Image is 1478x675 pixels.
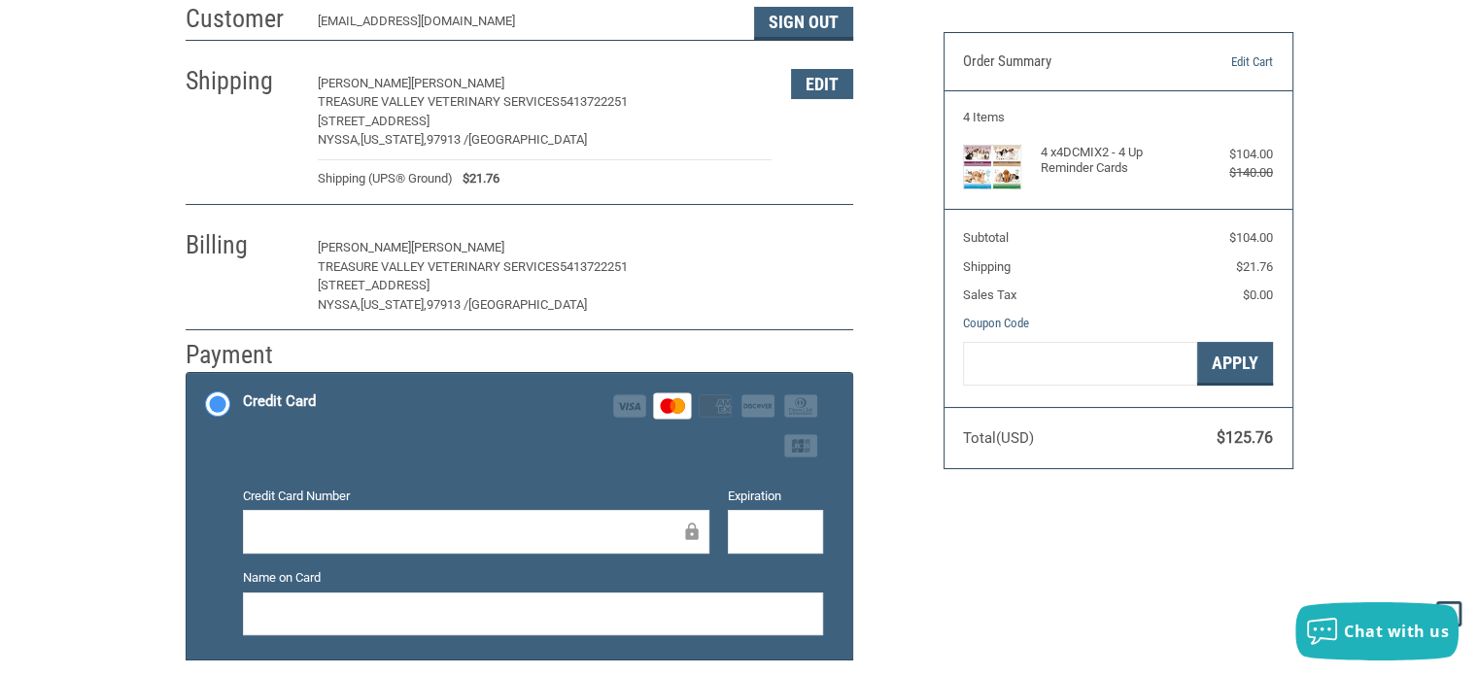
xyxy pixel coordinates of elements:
span: 5413722251 [560,259,628,274]
h2: Customer [186,3,299,35]
span: $125.76 [1217,428,1273,447]
label: Credit Card Number [243,487,709,506]
div: $140.00 [1195,163,1273,183]
span: [STREET_ADDRESS] [318,278,430,292]
span: Nyssa, [318,132,361,147]
span: [PERSON_NAME] [411,76,504,90]
span: Shipping (UPS® Ground) [318,169,453,188]
span: 97913 / [427,132,468,147]
span: Treasure Valley Veterinary Services [318,94,560,109]
label: Expiration [728,487,823,506]
span: 5413722251 [560,94,628,109]
h2: Billing [186,229,299,261]
button: Sign Out [754,7,853,40]
span: 97913 / [427,297,468,312]
h4: 4 x 4DCMIX2 - 4 Up Reminder Cards [1041,145,1191,177]
span: $104.00 [1229,230,1273,245]
span: $21.76 [1236,259,1273,274]
div: $104.00 [1195,145,1273,164]
span: [PERSON_NAME] [318,76,411,90]
a: Coupon Code [963,316,1029,330]
button: Edit [791,233,853,263]
span: [GEOGRAPHIC_DATA] [468,132,587,147]
div: Credit Card [243,386,316,418]
h2: Shipping [186,65,299,97]
span: [US_STATE], [361,297,427,312]
span: Subtotal [963,230,1009,245]
span: $0.00 [1243,287,1273,302]
h2: Payment [186,339,299,371]
span: Sales Tax [963,287,1016,302]
span: [PERSON_NAME] [411,240,504,254]
h3: 4 Items [963,110,1273,125]
button: Chat with us [1295,602,1459,660]
span: Chat with us [1344,621,1449,642]
span: Total (USD) [963,429,1034,447]
h3: Order Summary [963,52,1174,72]
input: Gift Certificate or Coupon Code [963,342,1197,386]
span: Nyssa, [318,297,361,312]
span: [US_STATE], [361,132,427,147]
div: [EMAIL_ADDRESS][DOMAIN_NAME] [318,12,735,40]
span: [PERSON_NAME] [318,240,411,254]
button: Apply [1197,342,1273,386]
span: [GEOGRAPHIC_DATA] [468,297,587,312]
button: Edit [791,69,853,99]
label: Name on Card [243,568,823,588]
a: Edit Cart [1174,52,1273,72]
span: $21.76 [453,169,499,188]
span: [STREET_ADDRESS] [318,114,430,128]
span: Shipping [963,259,1011,274]
span: Treasure Valley Veterinary Services [318,259,560,274]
